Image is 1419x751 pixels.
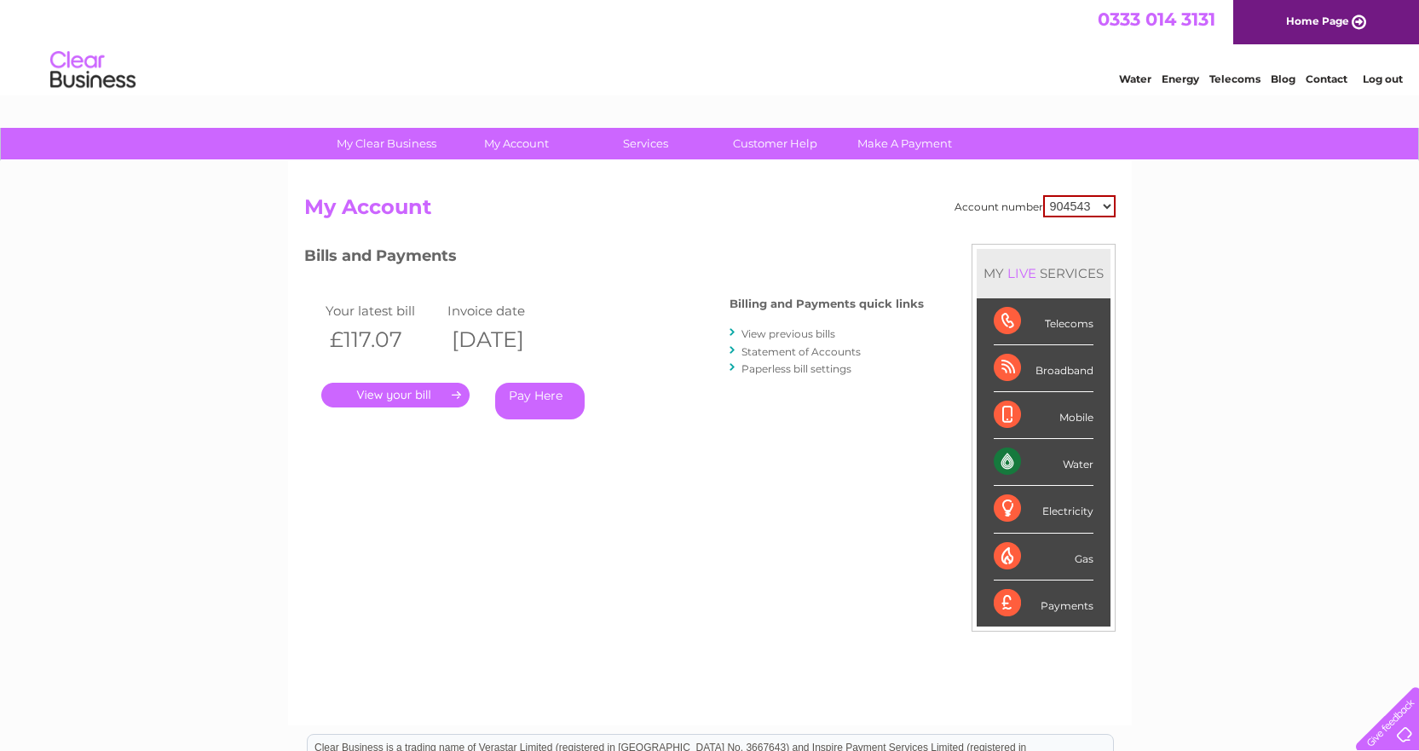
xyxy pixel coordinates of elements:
[741,327,835,340] a: View previous bills
[741,345,861,358] a: Statement of Accounts
[1098,9,1215,30] a: 0333 014 3131
[575,128,716,159] a: Services
[977,249,1110,298] div: MY SERVICES
[730,298,924,310] h4: Billing and Payments quick links
[1306,72,1347,85] a: Contact
[304,195,1116,228] h2: My Account
[308,9,1113,83] div: Clear Business is a trading name of Verastar Limited (registered in [GEOGRAPHIC_DATA] No. 3667643...
[1119,72,1151,85] a: Water
[1162,72,1199,85] a: Energy
[1004,265,1040,281] div: LIVE
[994,392,1093,439] div: Mobile
[443,299,566,322] td: Invoice date
[49,44,136,96] img: logo.png
[495,383,585,419] a: Pay Here
[994,298,1093,345] div: Telecoms
[705,128,845,159] a: Customer Help
[994,439,1093,486] div: Water
[321,322,444,357] th: £117.07
[955,195,1116,217] div: Account number
[316,128,457,159] a: My Clear Business
[1271,72,1295,85] a: Blog
[321,299,444,322] td: Your latest bill
[994,534,1093,581] div: Gas
[1363,72,1403,85] a: Log out
[321,383,470,407] a: .
[741,362,851,375] a: Paperless bill settings
[1209,72,1260,85] a: Telecoms
[994,345,1093,392] div: Broadband
[994,486,1093,533] div: Electricity
[443,322,566,357] th: [DATE]
[446,128,586,159] a: My Account
[994,581,1093,627] div: Payments
[304,244,924,274] h3: Bills and Payments
[834,128,975,159] a: Make A Payment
